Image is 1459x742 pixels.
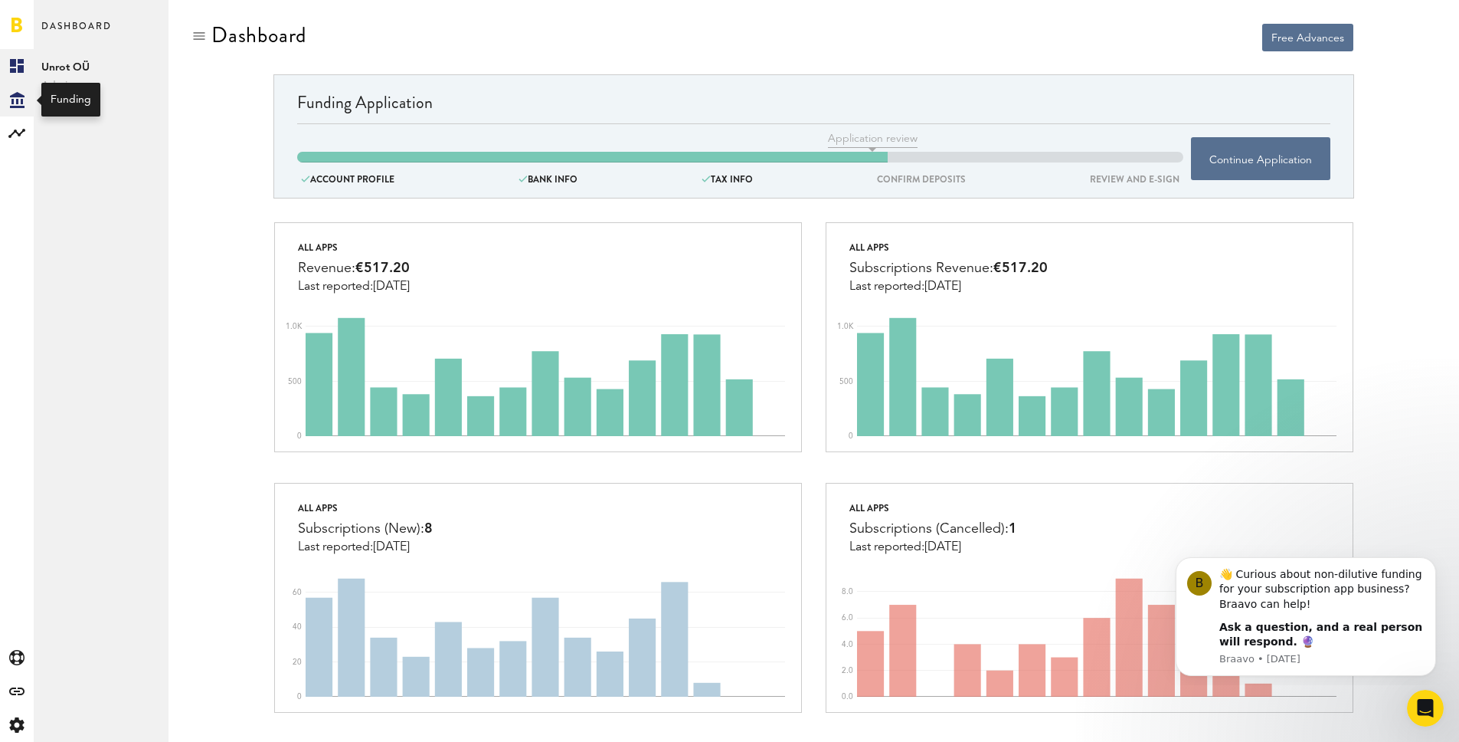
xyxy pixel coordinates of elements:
div: Revenue: [298,257,410,280]
div: Last reported: [849,540,1017,554]
text: 0 [297,693,302,701]
div: tax info [698,171,757,188]
div: Dashboard [211,23,306,48]
text: 40 [293,624,302,632]
div: All apps [298,238,410,257]
span: €517.20 [355,261,410,275]
iframe: Intercom notifications message [1153,543,1459,685]
button: Free Advances [1262,24,1353,51]
text: 4.0 [842,641,853,648]
span: Dashboard [41,17,112,49]
span: Support [32,11,87,25]
span: [DATE] [924,281,961,293]
text: 60 [293,589,302,596]
text: 0.0 [842,693,853,701]
span: [DATE] [924,541,961,553]
div: All apps [298,499,433,517]
text: 500 [839,378,853,386]
div: Subscriptions (New): [298,517,433,540]
span: Application review [828,131,918,148]
span: Admin [41,77,161,95]
span: [DATE] [373,541,410,553]
div: Subscriptions Revenue: [849,257,1048,280]
text: 20 [293,658,302,666]
div: Last reported: [298,540,433,554]
text: 500 [288,378,302,386]
div: All apps [849,499,1017,517]
div: Subscriptions (Cancelled): [849,517,1017,540]
text: 0 [297,432,302,440]
div: All apps [849,238,1048,257]
span: €517.20 [993,261,1048,275]
span: Unrot OÜ [41,58,161,77]
text: 6.0 [842,614,853,622]
div: REVIEW AND E-SIGN [1086,171,1183,188]
text: 1.0K [286,323,303,330]
div: BANK INFO [515,171,581,188]
span: 8 [424,522,433,536]
button: Continue Application [1191,137,1330,180]
text: 0 [849,432,853,440]
div: Funding [51,92,91,107]
text: 1.0K [837,323,854,330]
div: Last reported: [298,280,410,294]
iframe: Intercom live chat [1407,690,1444,727]
text: 2.0 [842,667,853,675]
span: 1 [1009,522,1017,536]
div: Last reported: [849,280,1048,294]
div: Funding Application [297,90,1330,123]
span: [DATE] [373,281,410,293]
text: 8.0 [842,588,853,596]
div: confirm deposits [873,171,970,188]
div: ACCOUNT PROFILE [297,171,398,188]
